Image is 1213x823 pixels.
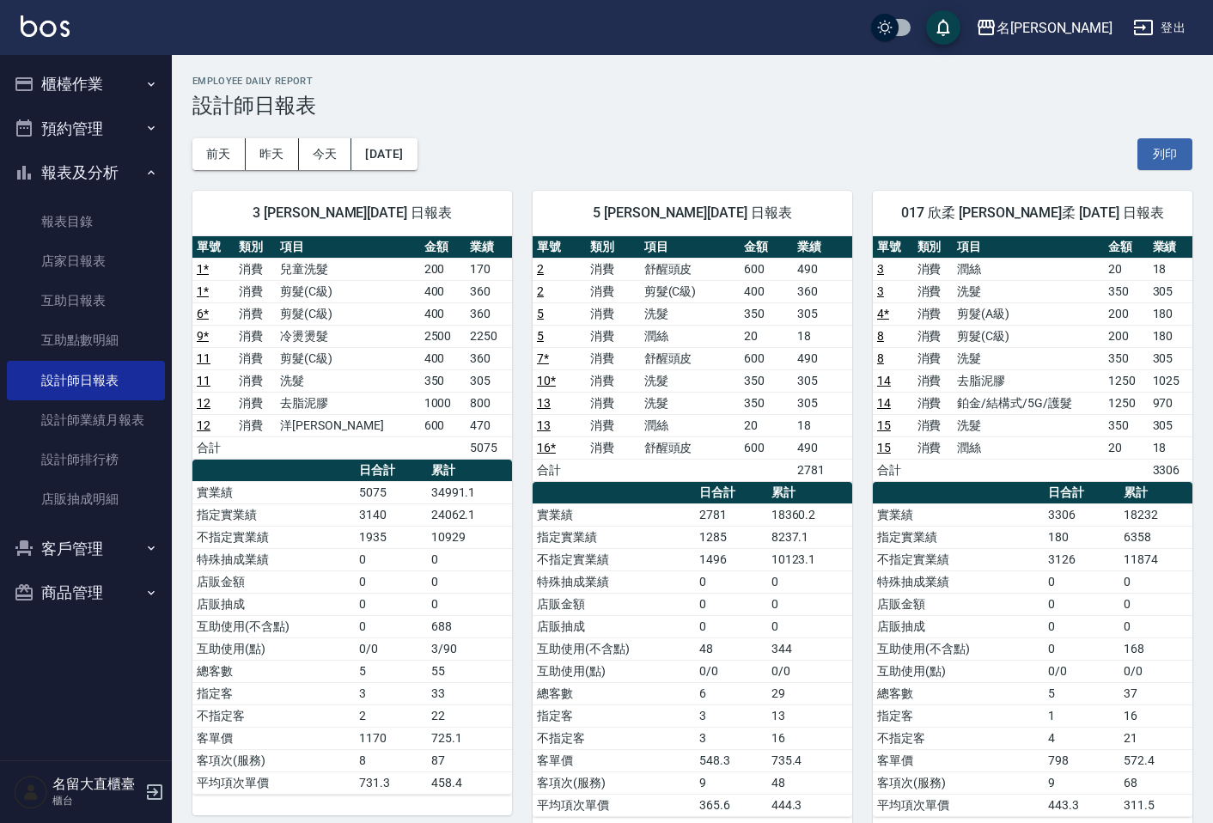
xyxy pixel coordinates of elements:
[953,369,1104,392] td: 去脂泥膠
[913,258,954,280] td: 消費
[466,302,512,325] td: 360
[695,615,766,637] td: 0
[793,392,852,414] td: 305
[695,593,766,615] td: 0
[192,436,235,459] td: 合計
[466,280,512,302] td: 360
[695,727,766,749] td: 3
[427,771,512,794] td: 458.4
[767,593,852,615] td: 0
[197,396,210,410] a: 12
[586,369,639,392] td: 消費
[767,749,852,771] td: 735.4
[953,258,1104,280] td: 潤絲
[427,637,512,660] td: 3/90
[276,392,419,414] td: 去脂泥膠
[586,280,639,302] td: 消費
[640,392,740,414] td: 洗髮
[192,637,355,660] td: 互助使用(點)
[1119,593,1192,615] td: 0
[695,503,766,526] td: 2781
[7,241,165,281] a: 店家日報表
[197,418,210,432] a: 12
[953,392,1104,414] td: 鉑金/結構式/5G/護髮
[1104,325,1148,347] td: 200
[235,280,277,302] td: 消費
[873,593,1045,615] td: 店販金額
[969,10,1119,46] button: 名[PERSON_NAME]
[235,347,277,369] td: 消費
[767,682,852,704] td: 29
[793,459,852,481] td: 2781
[533,236,852,482] table: a dense table
[913,302,954,325] td: 消費
[873,637,1045,660] td: 互助使用(不含點)
[7,150,165,195] button: 報表及分析
[640,414,740,436] td: 潤絲
[355,704,426,727] td: 2
[767,727,852,749] td: 16
[7,570,165,615] button: 商品管理
[873,459,913,481] td: 合計
[1119,727,1192,749] td: 21
[420,236,466,259] th: 金額
[192,727,355,749] td: 客單價
[420,258,466,280] td: 200
[586,258,639,280] td: 消費
[1044,749,1119,771] td: 798
[1149,436,1192,459] td: 18
[192,460,512,795] table: a dense table
[537,284,544,298] a: 2
[1104,302,1148,325] td: 200
[877,262,884,276] a: 3
[586,302,639,325] td: 消費
[953,436,1104,459] td: 潤絲
[695,482,766,504] th: 日合計
[873,236,913,259] th: 單號
[873,615,1045,637] td: 店販抽成
[466,258,512,280] td: 170
[192,503,355,526] td: 指定實業績
[466,436,512,459] td: 5075
[893,204,1172,222] span: 017 欣柔 [PERSON_NAME]柔 [DATE] 日報表
[873,503,1045,526] td: 實業績
[640,258,740,280] td: 舒醒頭皮
[355,615,426,637] td: 0
[695,682,766,704] td: 6
[740,325,793,347] td: 20
[533,482,852,817] table: a dense table
[695,526,766,548] td: 1285
[793,325,852,347] td: 18
[1044,593,1119,615] td: 0
[793,258,852,280] td: 490
[420,280,466,302] td: 400
[427,548,512,570] td: 0
[192,615,355,637] td: 互助使用(不含點)
[640,436,740,459] td: 舒醒頭皮
[586,436,639,459] td: 消費
[1126,12,1192,44] button: 登出
[197,374,210,387] a: 11
[427,615,512,637] td: 688
[533,570,695,593] td: 特殊抽成業績
[1149,392,1192,414] td: 970
[767,615,852,637] td: 0
[1044,570,1119,593] td: 0
[533,749,695,771] td: 客單價
[192,682,355,704] td: 指定客
[1104,280,1148,302] td: 350
[695,637,766,660] td: 48
[913,347,954,369] td: 消費
[873,749,1045,771] td: 客單價
[427,660,512,682] td: 55
[533,637,695,660] td: 互助使用(不含點)
[7,320,165,360] a: 互助點數明細
[355,548,426,570] td: 0
[355,749,426,771] td: 8
[877,329,884,343] a: 8
[192,481,355,503] td: 實業績
[1119,503,1192,526] td: 18232
[1044,503,1119,526] td: 3306
[740,369,793,392] td: 350
[192,236,235,259] th: 單號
